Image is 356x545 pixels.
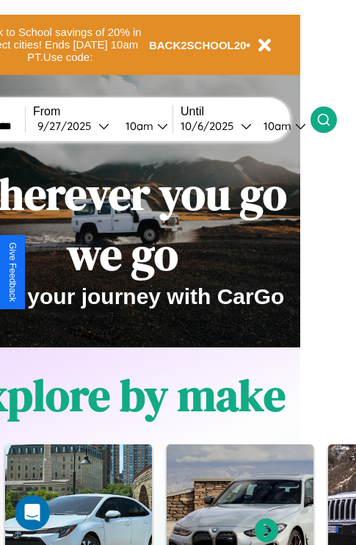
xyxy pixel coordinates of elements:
div: Give Feedback [7,242,18,302]
div: 10am [256,119,295,133]
iframe: Intercom live chat [15,495,50,530]
button: 9/27/2025 [33,118,114,134]
b: BACK2SCHOOL20 [149,39,247,51]
label: Until [181,105,310,118]
button: 10am [114,118,172,134]
label: From [33,105,172,118]
div: 9 / 27 / 2025 [37,119,98,133]
div: 10am [118,119,157,133]
div: 10 / 6 / 2025 [181,119,241,133]
button: 10am [252,118,310,134]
